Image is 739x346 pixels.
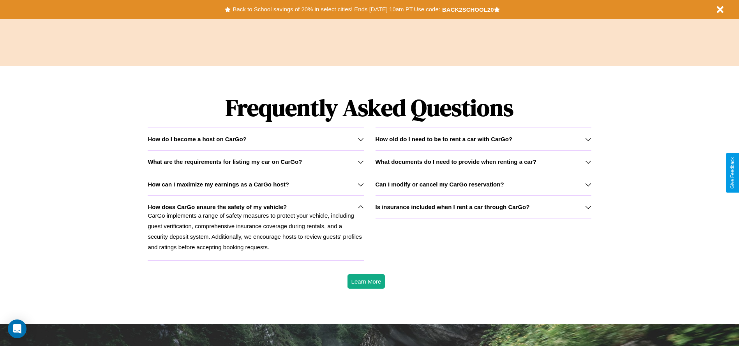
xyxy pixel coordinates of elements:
button: Learn More [347,274,385,289]
h3: What are the requirements for listing my car on CarGo? [148,158,302,165]
h3: How old do I need to be to rent a car with CarGo? [376,136,513,142]
h3: How can I maximize my earnings as a CarGo host? [148,181,289,188]
h3: Is insurance included when I rent a car through CarGo? [376,204,530,210]
h3: What documents do I need to provide when renting a car? [376,158,536,165]
h3: Can I modify or cancel my CarGo reservation? [376,181,504,188]
h3: How does CarGo ensure the safety of my vehicle? [148,204,287,210]
div: Open Intercom Messenger [8,319,26,338]
div: Give Feedback [730,157,735,189]
h1: Frequently Asked Questions [148,88,591,128]
p: CarGo implements a range of safety measures to protect your vehicle, including guest verification... [148,210,363,252]
b: BACK2SCHOOL20 [442,6,494,13]
h3: How do I become a host on CarGo? [148,136,246,142]
button: Back to School savings of 20% in select cities! Ends [DATE] 10am PT.Use code: [231,4,442,15]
